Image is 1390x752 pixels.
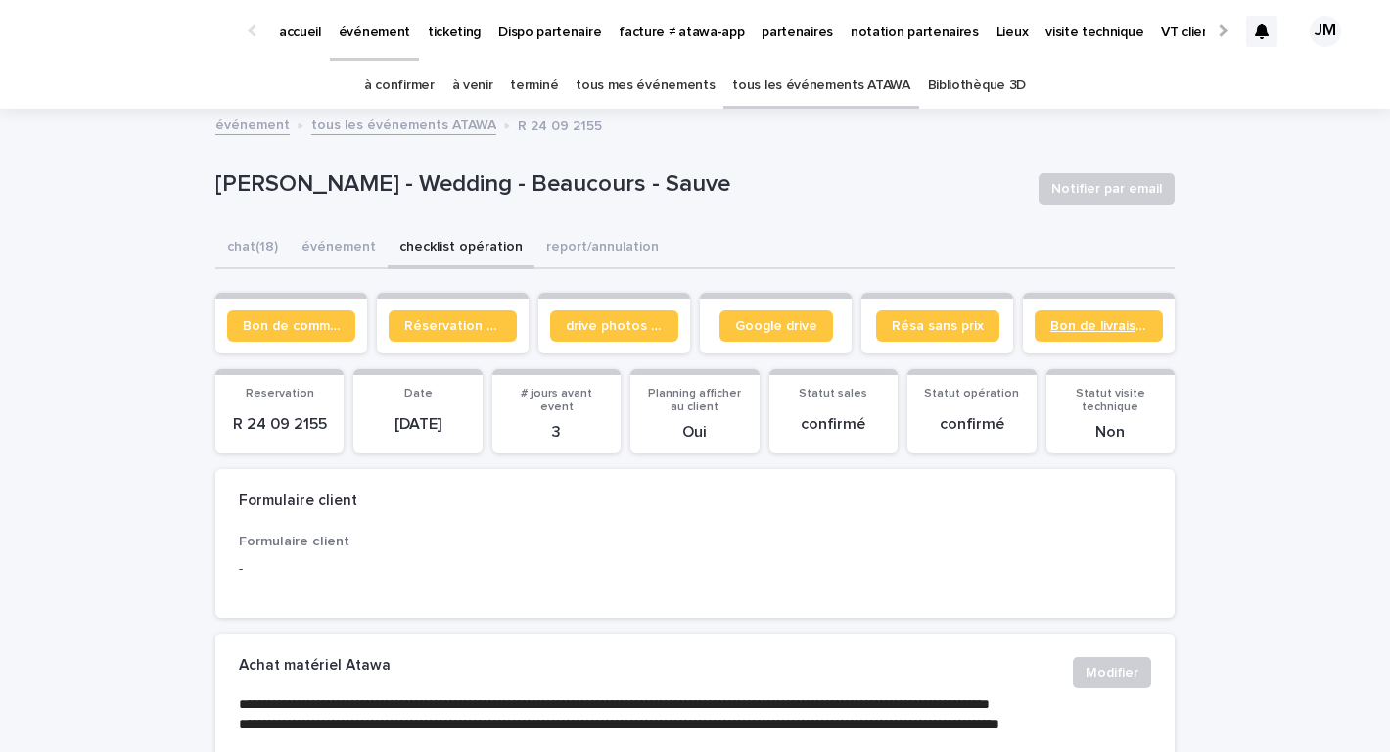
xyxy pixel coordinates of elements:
[243,319,340,333] span: Bon de commande
[735,319,817,333] span: Google drive
[239,535,349,548] span: Formulaire client
[876,310,999,342] a: Résa sans prix
[510,63,558,109] a: terminé
[215,113,290,135] a: événement
[290,228,388,269] button: événement
[928,63,1026,109] a: Bibliothèque 3D
[504,423,609,442] p: 3
[566,319,663,333] span: drive photos coordinateur
[365,415,470,434] p: [DATE]
[404,319,501,333] span: Réservation client
[1035,310,1163,342] a: Bon de livraison
[227,415,332,434] p: R 24 09 2155
[215,228,290,269] button: chat (18)
[364,63,435,109] a: à confirmer
[227,310,355,342] a: Bon de commande
[389,310,517,342] a: Réservation client
[39,12,229,51] img: Ls34BcGeRexTGTNfXpUC
[924,388,1019,399] span: Statut opération
[1310,16,1341,47] div: JM
[781,415,886,434] p: confirmé
[518,114,602,135] p: R 24 09 2155
[239,657,391,675] h2: Achat matériel Atawa
[1076,388,1145,413] span: Statut visite technique
[239,493,357,510] h2: Formulaire client
[1073,657,1151,688] button: Modifier
[642,423,747,442] p: Oui
[239,559,528,580] p: -
[1039,173,1175,205] button: Notifier par email
[452,63,493,109] a: à venir
[892,319,984,333] span: Résa sans prix
[404,388,433,399] span: Date
[246,388,314,399] span: Reservation
[534,228,671,269] button: report/annulation
[719,310,833,342] a: Google drive
[388,228,534,269] button: checklist opération
[521,388,592,413] span: # jours avant event
[1058,423,1163,442] p: Non
[311,113,496,135] a: tous les événements ATAWA
[1050,319,1147,333] span: Bon de livraison
[732,63,909,109] a: tous les événements ATAWA
[1086,663,1138,682] span: Modifier
[1051,179,1162,199] span: Notifier par email
[799,388,867,399] span: Statut sales
[576,63,715,109] a: tous mes événements
[550,310,678,342] a: drive photos coordinateur
[648,388,741,413] span: Planning afficher au client
[215,170,1023,199] p: [PERSON_NAME] - Wedding - Beaucours - Sauve
[919,415,1024,434] p: confirmé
